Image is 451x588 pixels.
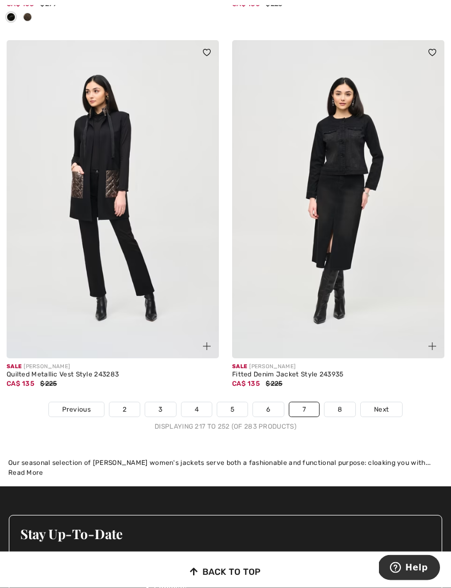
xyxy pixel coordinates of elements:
[232,371,444,379] div: Fitted Denim Jacket Style 243935
[182,403,212,417] a: 4
[40,380,57,388] span: $225
[3,9,19,27] div: Black
[109,403,140,417] a: 2
[361,403,402,417] a: Next
[232,41,444,359] img: Fitted Denim Jacket Style 243935. Black
[428,343,436,351] img: plus_v2.svg
[7,41,219,359] img: Quilted Metallic Vest Style 243283. Black/gunmetal
[232,364,247,370] span: Sale
[203,49,211,56] img: heart_black_full.svg
[253,403,283,417] a: 6
[232,363,444,371] div: [PERSON_NAME]
[232,380,260,388] span: CA$ 135
[266,380,282,388] span: $225
[62,405,91,415] span: Previous
[217,403,248,417] a: 5
[428,49,436,56] img: heart_black_full.svg
[8,469,43,477] span: Read More
[289,403,319,417] a: 7
[7,363,219,371] div: [PERSON_NAME]
[374,405,389,415] span: Next
[19,9,36,27] div: Taupe
[8,458,443,468] div: Our seasonal selection of [PERSON_NAME] women's jackets serve both a fashionable and functional p...
[379,555,440,583] iframe: Opens a widget where you can find more information
[145,403,175,417] a: 3
[7,364,21,370] span: Sale
[324,403,355,417] a: 8
[203,343,211,351] img: plus_v2.svg
[49,403,104,417] a: Previous
[20,527,431,541] h3: Stay Up-To-Date
[7,380,34,388] span: CA$ 135
[7,371,219,379] div: Quilted Metallic Vest Style 243283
